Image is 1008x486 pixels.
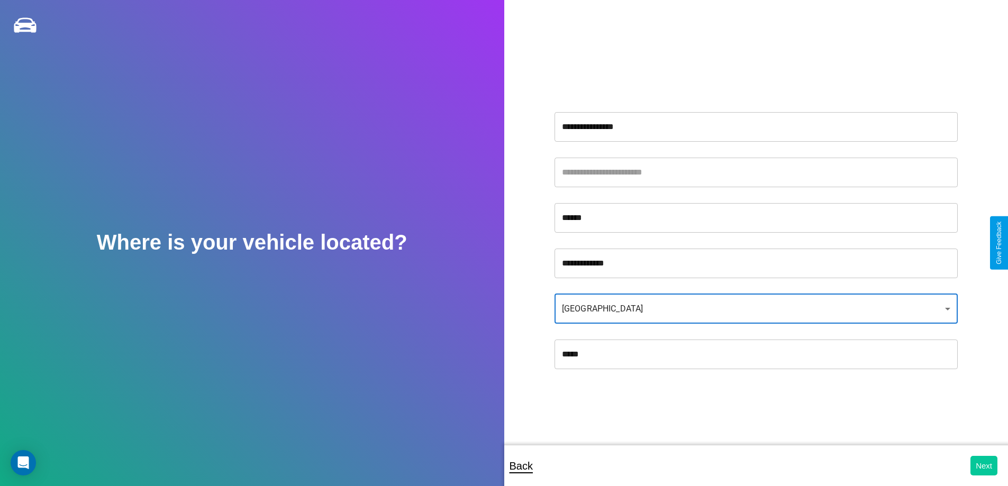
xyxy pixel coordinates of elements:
[11,450,36,475] div: Open Intercom Messenger
[97,231,407,254] h2: Where is your vehicle located?
[510,456,533,475] p: Back
[995,222,1003,264] div: Give Feedback
[555,294,958,324] div: [GEOGRAPHIC_DATA]
[970,456,997,475] button: Next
